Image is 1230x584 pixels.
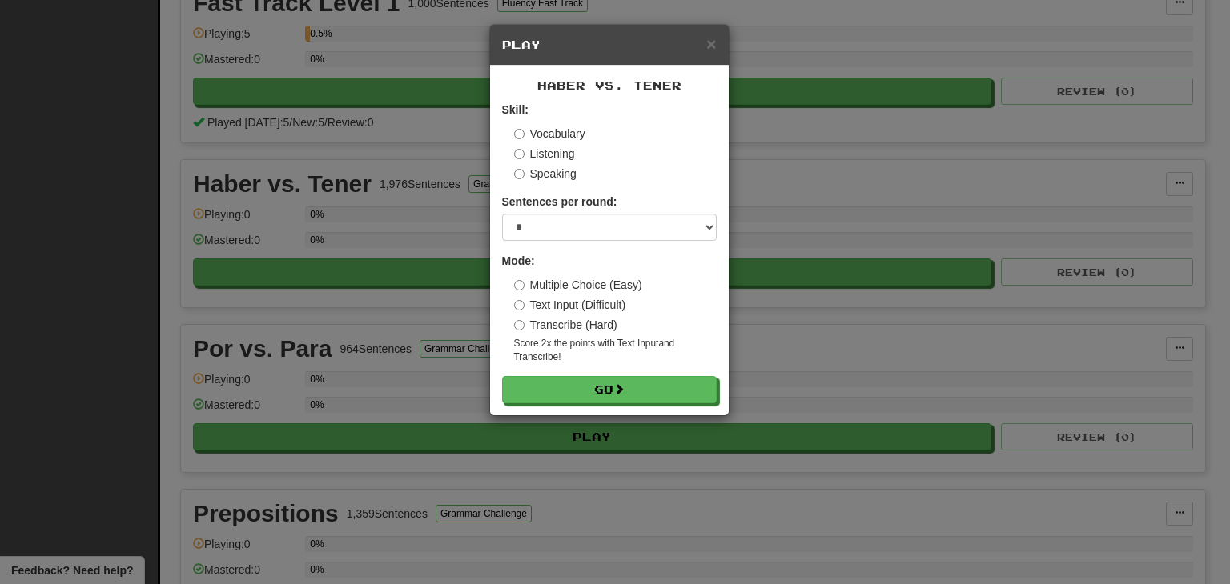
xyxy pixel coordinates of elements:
[514,169,525,179] input: Speaking
[502,376,717,403] button: Go
[514,277,642,293] label: Multiple Choice (Easy)
[514,280,525,290] input: Multiple Choice (Easy)
[502,194,617,210] label: Sentences per round:
[514,166,577,182] label: Speaking
[514,320,525,330] input: Transcribe (Hard)
[502,103,529,116] strong: Skill:
[514,129,525,139] input: Vocabulary
[514,149,525,159] input: Listening
[502,37,717,53] h5: Play
[514,126,585,142] label: Vocabulary
[514,297,626,313] label: Text Input (Difficult)
[706,35,716,52] button: Close
[706,34,716,53] span: ×
[514,300,525,310] input: Text Input (Difficult)
[537,78,681,92] span: Haber vs. Tener
[502,254,535,267] strong: Mode:
[514,337,717,364] small: Score 2x the points with Text Input and Transcribe !
[514,317,617,333] label: Transcribe (Hard)
[514,146,575,162] label: Listening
